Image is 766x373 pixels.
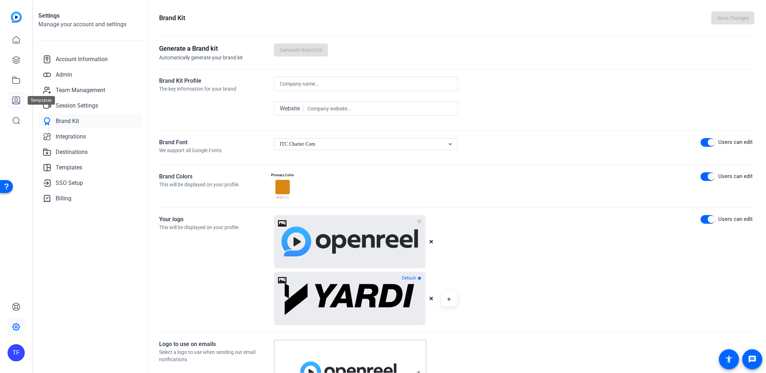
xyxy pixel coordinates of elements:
[56,194,71,203] span: Billing
[400,274,423,282] button: Default
[56,148,88,156] span: Destinations
[402,276,416,280] span: Default
[269,172,296,178] div: Primary Color
[38,191,141,206] a: Billing
[38,176,141,190] a: SSO Setup
[159,224,274,231] div: This will be displayed on your profile.
[38,145,141,159] a: Destinations
[159,340,274,349] div: Logo to use on emails
[725,355,733,364] mat-icon: accessibility
[56,70,72,79] span: Admin
[718,215,753,223] div: Users can edit
[159,147,274,154] div: We support all Google Fonts
[280,104,304,113] span: Website
[56,179,83,187] span: SSO Setup
[38,12,141,20] h1: Settings
[280,79,452,88] input: Company name...
[56,86,105,95] span: Team Management
[56,101,98,110] span: Session Settings
[56,163,82,172] span: Templates
[280,141,315,147] span: ITC Charter Com
[56,132,86,141] span: Integrations
[56,117,79,126] span: Brand Kit
[8,344,25,361] div: TF
[159,55,243,60] span: Automatically generate your brand kit
[159,44,274,54] h3: Generate a Brand kit
[38,114,141,128] a: Brand Kit
[718,172,753,181] div: Users can edit
[307,104,452,113] input: Company website...
[159,181,274,188] div: This will be displayed on your profile.
[38,160,141,175] a: Templates
[282,227,418,256] img: Uploaded Image
[159,349,274,363] div: Select a logo to use when sending out email notifications
[56,55,108,64] span: Account Information
[282,280,418,317] img: Uploaded Image
[38,83,141,97] a: Team Management
[159,172,274,181] div: Brand Colors
[159,85,274,92] div: The key information for your brand
[159,13,185,23] h1: Brand Kit
[159,77,274,85] div: Brand Kit Profile
[38,99,141,113] a: Session Settings
[718,138,753,146] div: Users can edit
[38,68,141,82] a: Admin
[159,138,274,147] div: Brand Font
[11,12,22,23] img: blue-gradient.svg
[38,52,141,67] a: Account Information
[748,355,757,364] mat-icon: message
[38,129,141,144] a: Integrations
[38,20,141,29] h2: Manage your account and settings
[159,215,274,224] div: Your logo
[277,196,289,200] span: #D88713
[28,96,55,105] div: Templates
